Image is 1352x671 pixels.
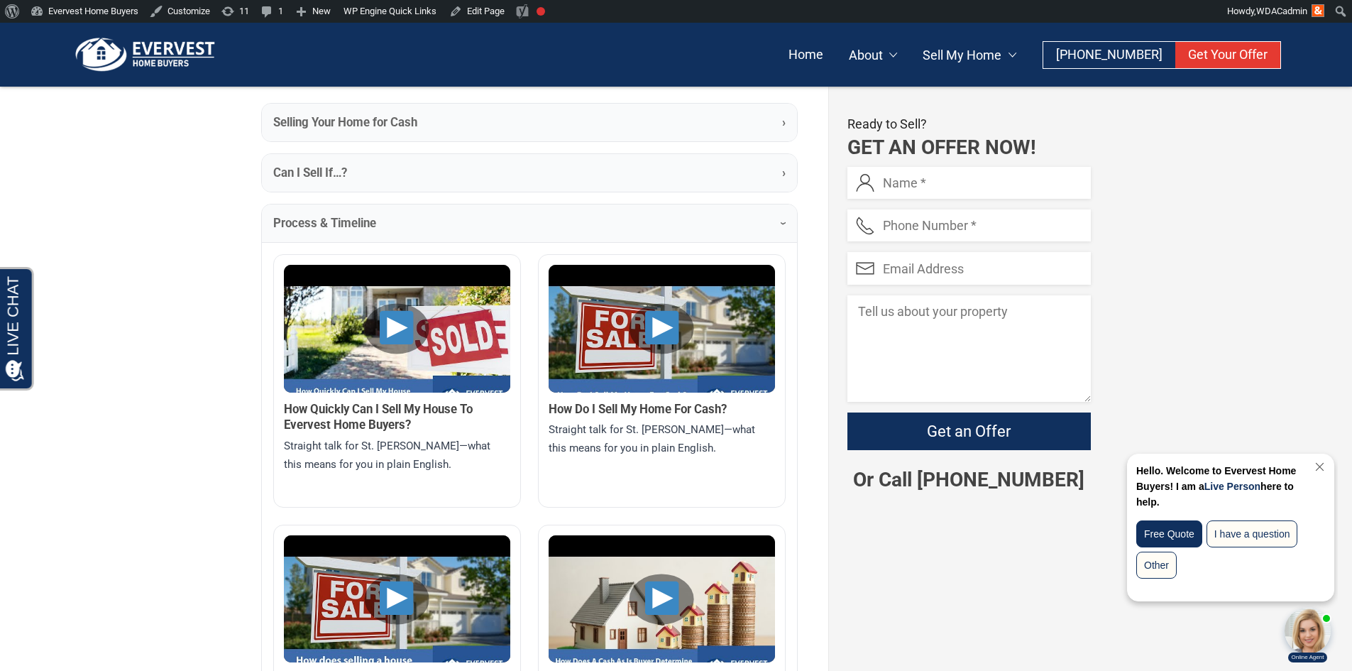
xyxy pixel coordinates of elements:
[262,154,797,192] summary: Can I Sell If…? ›
[284,265,510,435] img: How Quickly Can I Sell My House To Evervest Home Buyers?
[284,401,510,433] h3: How Quickly Can I Sell My House To Evervest Home Buyers?
[284,437,510,474] p: Straight talk for St. [PERSON_NAME]—what this means for you in plain English.
[273,114,417,131] b: Selling Your Home for Cash
[910,42,1029,68] a: Sell My Home
[549,401,775,418] h3: How Do I Sell My Home For Cash?
[847,167,1091,199] input: Name *
[782,114,786,131] span: ›
[262,204,797,242] summary: Process & Timeline ›
[836,42,911,68] a: About
[1043,42,1175,68] a: [PHONE_NUMBER]
[1175,42,1280,68] a: Get Your Offer
[776,42,836,68] a: Home
[262,104,797,141] summary: Selling Your Home for Cash ›
[1056,47,1163,62] span: [PHONE_NUMBER]
[1111,450,1338,664] iframe: Chat Invitation
[847,253,1091,285] input: Email Address
[847,114,1091,136] p: Ready to Sell?
[775,222,793,225] span: ›
[71,37,220,72] img: logo.png
[847,467,1091,493] p: Or Call [PHONE_NUMBER]
[782,164,786,182] span: ›
[847,136,1091,161] h2: Get an Offer Now!
[537,7,545,16] div: Focus keyphrase not set
[273,214,376,232] b: Process & Timeline
[35,11,114,29] span: Opens a chat window
[847,167,1091,467] form: Contact form
[847,413,1091,450] input: Get an Offer
[549,265,775,435] img: How Do I Sell My Home For Cash?
[847,209,1091,241] input: Phone Number *
[273,164,347,182] b: Can I Sell If…?
[1256,6,1307,16] span: WDACadmin
[549,421,775,458] p: Straight talk for St. [PERSON_NAME]—what this means for you in plain English.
